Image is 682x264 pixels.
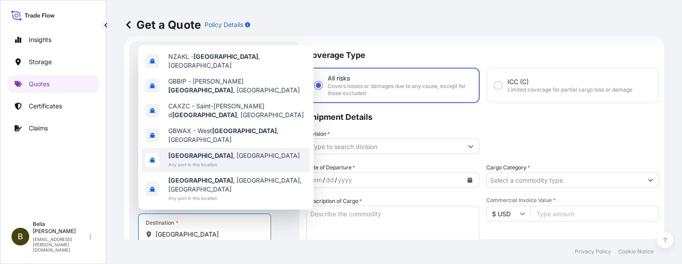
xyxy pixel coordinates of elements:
[618,248,654,255] p: Cookie Notice
[205,20,243,29] p: Policy Details
[172,111,237,119] b: [GEOGRAPHIC_DATA]
[168,102,306,119] span: CAXZC - Saint-[PERSON_NAME] d , [GEOGRAPHIC_DATA]
[29,57,52,66] p: Storage
[306,41,659,68] p: Coverage Type
[168,151,300,160] span: , [GEOGRAPHIC_DATA]
[168,86,233,94] b: [GEOGRAPHIC_DATA]
[323,175,325,185] div: /
[325,175,335,185] div: day,
[33,237,88,253] p: [EMAIL_ADDRESS][PERSON_NAME][DOMAIN_NAME]
[29,124,48,133] p: Claims
[486,163,530,172] label: Cargo Category
[487,172,643,188] input: Select a commodity type
[306,130,330,138] label: Division
[146,219,178,226] div: Destination
[306,163,355,172] span: Date of Departure
[138,45,314,210] div: Show suggestions
[168,52,306,70] span: NZAKL - , [GEOGRAPHIC_DATA]
[328,83,472,97] span: Covers losses or damages due to any cause, except for those excluded
[18,232,23,241] span: B
[168,77,306,95] span: GBBIP - [PERSON_NAME] , [GEOGRAPHIC_DATA]
[575,248,611,255] p: Privacy Policy
[307,138,463,154] input: Type to search division
[212,127,277,134] b: [GEOGRAPHIC_DATA]
[531,206,659,222] input: Type amount
[155,230,260,239] input: Destination
[335,175,337,185] div: /
[33,221,88,235] p: Bella [PERSON_NAME]
[337,175,353,185] div: year,
[643,172,659,188] button: Show suggestions
[306,197,362,206] label: Description of Cargo
[29,35,51,44] p: Insights
[124,18,201,32] p: Get a Quote
[29,102,62,111] p: Certificates
[194,53,258,60] b: [GEOGRAPHIC_DATA]
[168,194,306,203] span: Any port in this location
[29,80,50,88] p: Quotes
[168,160,300,169] span: Any port in this location
[486,197,659,204] span: Commercial Invoice Value
[168,176,233,184] b: [GEOGRAPHIC_DATA]
[168,126,306,144] span: GBWAX - West , [GEOGRAPHIC_DATA]
[168,152,233,159] b: [GEOGRAPHIC_DATA]
[168,176,306,194] span: , [GEOGRAPHIC_DATA], [GEOGRAPHIC_DATA]
[306,103,659,130] p: Shipment Details
[463,138,479,154] button: Show suggestions
[463,173,477,187] button: Calendar
[508,86,632,93] span: Limited coverage for partial cargo loss or damage
[328,74,350,83] span: All risks
[310,175,323,185] div: month,
[508,77,529,86] span: ICC (C)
